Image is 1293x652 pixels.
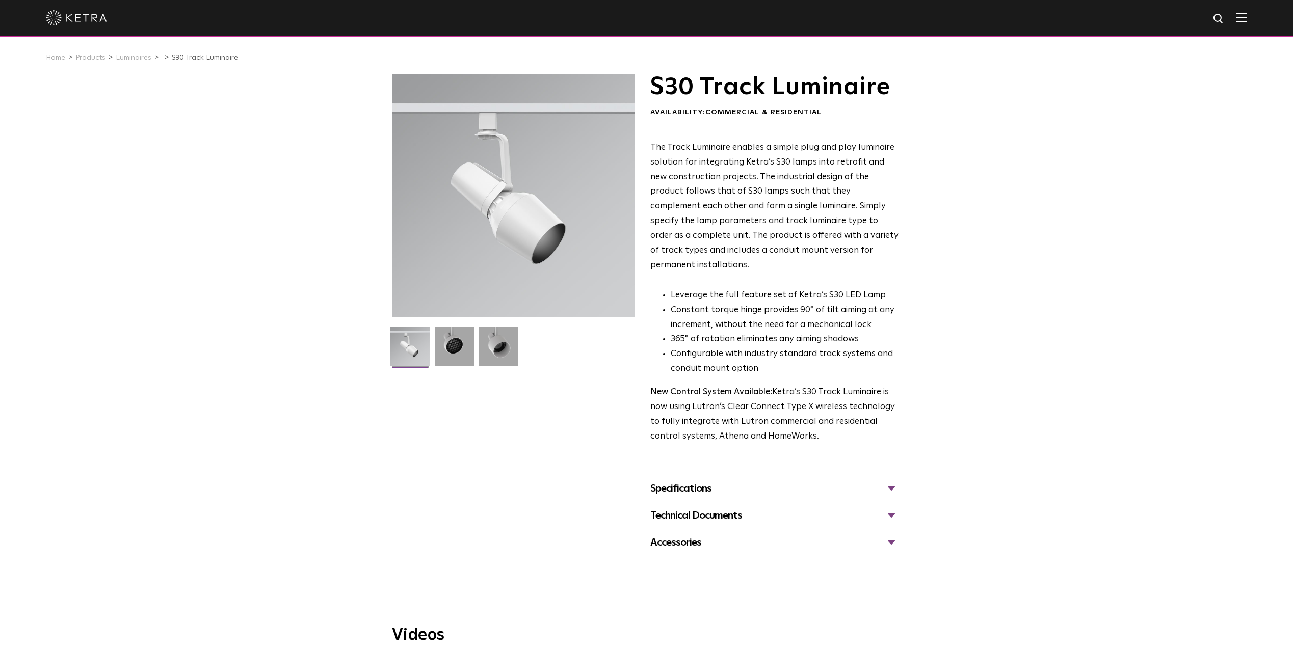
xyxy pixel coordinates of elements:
[650,480,899,497] div: Specifications
[650,385,899,444] p: Ketra’s S30 Track Luminaire is now using Lutron’s Clear Connect Type X wireless technology to ful...
[46,54,65,61] a: Home
[671,288,899,303] li: Leverage the full feature set of Ketra’s S30 LED Lamp
[671,332,899,347] li: 365° of rotation eliminates any aiming shadows
[46,10,107,25] img: ketra-logo-2019-white
[650,74,899,100] h1: S30 Track Luminaire
[116,54,151,61] a: Luminaires
[1212,13,1225,25] img: search icon
[650,507,899,524] div: Technical Documents
[671,303,899,333] li: Constant torque hinge provides 90° of tilt aiming at any increment, without the need for a mechan...
[75,54,105,61] a: Products
[435,327,474,373] img: 3b1b0dc7630e9da69e6b
[479,327,518,373] img: 9e3d97bd0cf938513d6e
[650,388,772,396] strong: New Control System Available:
[390,327,430,373] img: S30-Track-Luminaire-2021-Web-Square
[671,347,899,376] li: Configurable with industry standard track systems and conduit mount option
[650,143,899,269] span: The Track Luminaire enables a simple plug and play luminaire solution for integrating Ketra’s S30...
[172,54,238,61] a: S30 Track Luminaire
[705,108,822,116] span: Commercial & Residential
[1236,13,1247,22] img: Hamburger%20Nav.svg
[650,534,899,551] div: Accessories
[650,107,899,118] div: Availability:
[392,627,902,643] h3: Videos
